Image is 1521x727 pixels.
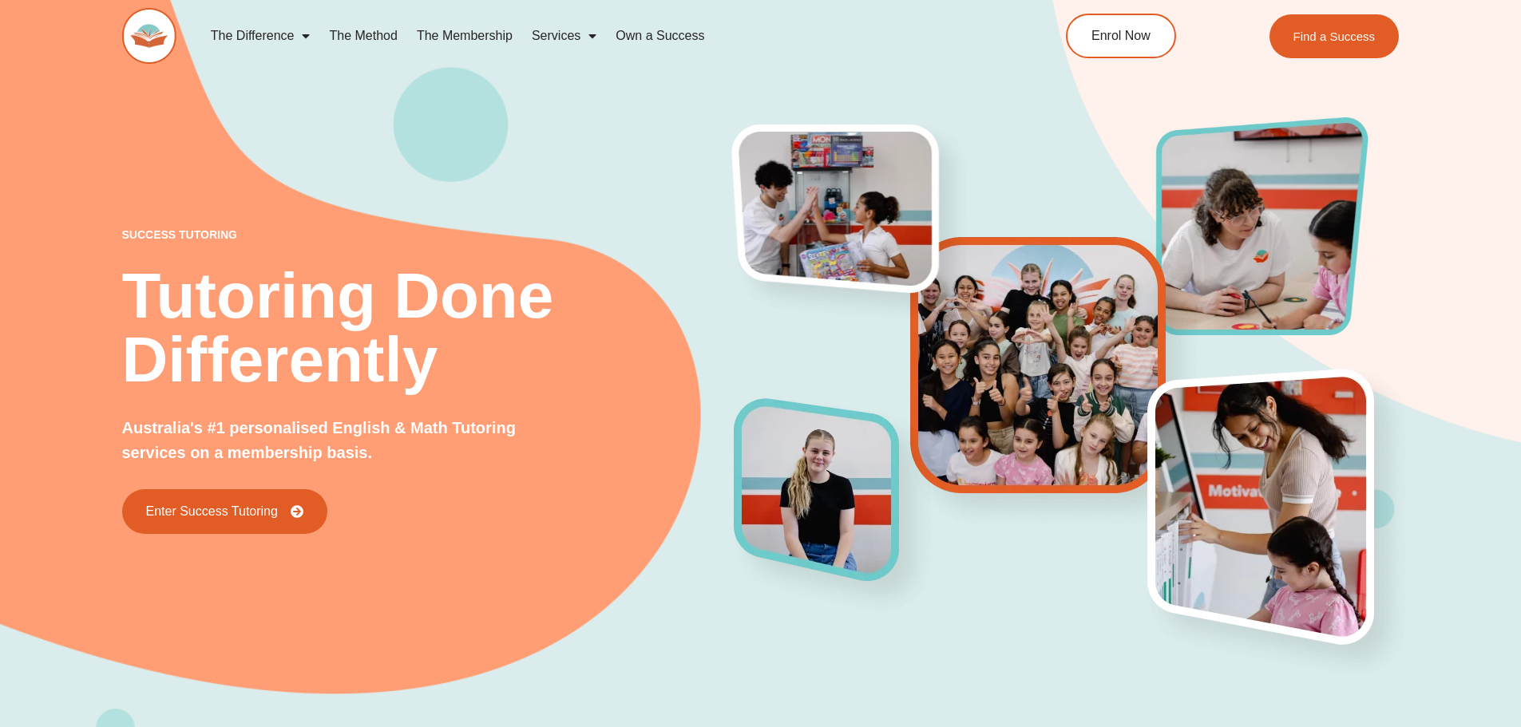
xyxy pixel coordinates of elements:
a: The Membership [407,18,522,54]
span: Enrol Now [1091,30,1151,42]
a: Find a Success [1269,14,1400,58]
p: success tutoring [122,229,735,240]
a: The Difference [201,18,320,54]
nav: Menu [201,18,993,54]
span: Find a Success [1293,30,1376,42]
a: Enrol Now [1066,14,1176,58]
a: Own a Success [606,18,714,54]
p: Australia's #1 personalised English & Math Tutoring services on a membership basis. [122,416,570,465]
a: Enter Success Tutoring [122,489,327,534]
a: Services [522,18,606,54]
span: Enter Success Tutoring [146,505,278,518]
a: The Method [319,18,406,54]
h2: Tutoring Done Differently [122,264,735,392]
